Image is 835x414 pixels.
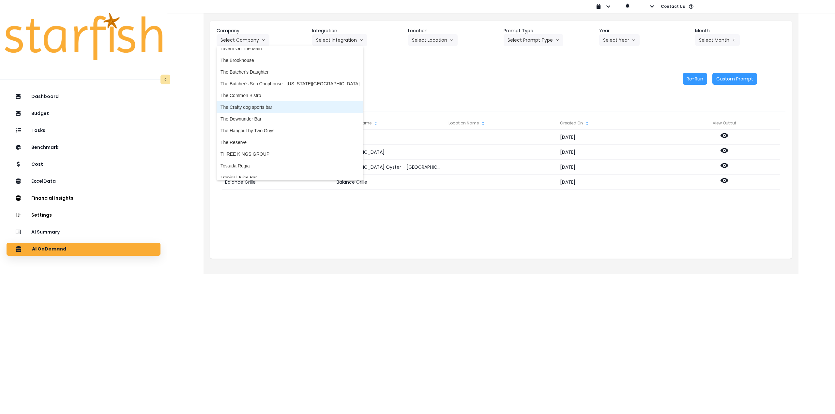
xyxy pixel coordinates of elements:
[220,139,359,146] span: The Reserve
[408,34,458,46] button: Select Locationarrow down line
[7,209,160,222] button: Settings
[217,46,363,180] ul: Select Companyarrow down line
[333,145,445,160] div: [GEOGRAPHIC_DATA]
[683,73,707,85] button: Re-Run
[7,124,160,137] button: Tasks
[445,117,556,130] div: Location Name
[333,117,445,130] div: Integration Name
[599,27,690,34] header: Year
[555,37,559,43] svg: arrow down line
[7,158,160,171] button: Cost
[373,121,378,126] svg: sort
[557,160,668,175] div: [DATE]
[7,226,160,239] button: AI Summary
[584,121,590,126] svg: sort
[450,37,454,43] svg: arrow down line
[31,162,43,167] p: Cost
[31,145,58,150] p: Benchmark
[220,80,359,87] span: The Butcher's Son Chophouse - [US_STATE][GEOGRAPHIC_DATA]
[220,104,359,110] span: The Crafty dog sports bar
[220,57,359,64] span: The Brookhouse
[220,92,359,99] span: The Common Bistro
[220,163,359,169] span: Tostada Regia
[7,90,160,103] button: Dashboard
[557,117,668,130] div: Created On
[31,94,59,99] p: Dashboard
[220,45,359,52] span: Tavern On The Main
[31,128,45,133] p: Tasks
[7,175,160,188] button: ExcelData
[695,34,740,46] button: Select Montharrow left line
[7,243,160,256] button: AI OnDemand
[217,34,269,46] button: Select Companyarrow down line
[31,178,56,184] p: ExcelData
[220,116,359,122] span: The Downunder Bar
[32,246,66,252] p: AI OnDemand
[312,27,402,34] header: Integration
[333,175,445,190] div: Balance Grille
[333,160,445,175] div: [GEOGRAPHIC_DATA] Oyster - [GEOGRAPHIC_DATA]
[31,111,49,116] p: Budget
[31,229,60,235] p: AI Summary
[669,117,780,130] div: View Output
[222,175,333,190] div: Balance Grille
[359,37,363,43] svg: arrow down line
[220,69,359,75] span: The Butcher's Daughter
[480,121,486,126] svg: sort
[504,27,594,34] header: Prompt Type
[7,192,160,205] button: Financial Insights
[217,27,307,34] header: Company
[712,73,757,85] button: Custom Prompt
[220,151,359,157] span: THREE KINGS GROUP
[7,141,160,154] button: Benchmark
[504,34,563,46] button: Select Prompt Typearrow down line
[220,174,359,181] span: Tropical Juice Bar
[7,107,160,120] button: Budget
[599,34,640,46] button: Select Yeararrow down line
[312,34,367,46] button: Select Integrationarrow down line
[695,27,785,34] header: Month
[262,37,266,43] svg: arrow down line
[408,27,498,34] header: Location
[557,145,668,160] div: [DATE]
[557,130,668,145] div: [DATE]
[557,175,668,190] div: [DATE]
[333,130,445,145] div: Bolay
[220,127,359,134] span: The Hangout by Two Guys
[732,37,736,43] svg: arrow left line
[632,37,636,43] svg: arrow down line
